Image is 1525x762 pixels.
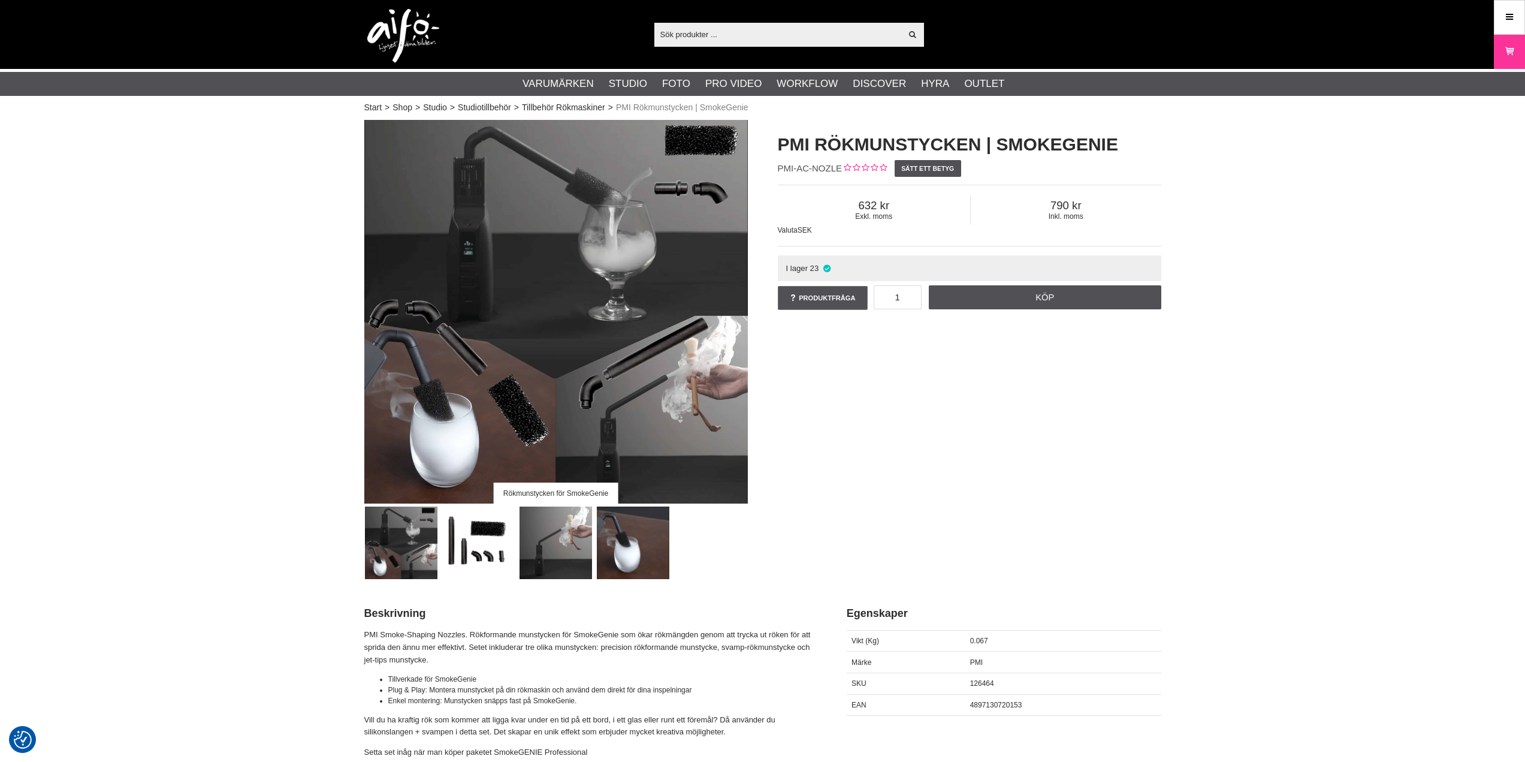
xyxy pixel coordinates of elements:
[514,101,519,114] span: >
[970,701,1022,709] span: 4897130720153
[970,679,994,688] span: 126464
[970,637,988,645] span: 0.067
[388,695,817,706] li: Enkel montering: Munstycken snäpps fast på SmokeGenie.
[392,101,412,114] a: Shop
[364,101,382,114] a: Start
[662,76,690,92] a: Foto
[851,658,871,667] span: Märke
[493,483,618,504] div: Rökmunstycken för SmokeGenie
[367,9,439,63] img: logo.png
[895,160,961,177] a: Sätt ett betyg
[14,729,32,751] button: Samtyckesinställningar
[847,606,1161,621] h2: Egenskaper
[364,606,817,621] h2: Beskrivning
[705,76,762,92] a: Pro Video
[842,162,887,175] div: Kundbetyg: 0
[523,76,594,92] a: Varumärken
[522,101,605,114] a: Tillbehör Rökmaskiner
[520,507,592,579] img: Pressar ut kompakt rök
[971,199,1161,212] span: 790
[654,25,902,43] input: Sök produkter ...
[608,101,613,114] span: >
[778,226,798,234] span: Valuta
[822,264,832,273] i: I lager
[778,286,868,310] a: Produktfråga
[458,101,511,114] a: Studiotillbehör
[609,76,647,92] a: Studio
[385,101,389,114] span: >
[851,637,879,645] span: Vikt (Kg)
[778,199,971,212] span: 632
[778,212,971,221] span: Exkl. moms
[364,746,817,759] p: Setta set inåg när man köper paketet SmokeGENIE Professional
[778,132,1161,157] h1: PMI Rökmunstycken | SmokeGenie
[14,731,32,749] img: Revisit consent button
[450,101,455,114] span: >
[365,507,437,579] img: Rökmunstycken för SmokeGenie
[810,264,819,273] span: 23
[921,76,949,92] a: Hyra
[851,679,866,688] span: SKU
[778,163,842,173] span: PMI-AC-NOZLE
[616,101,748,114] span: PMI Rökmunstycken | SmokeGenie
[364,629,817,666] p: PMI Smoke-Shaping Nozzles. Rökformande munstycken för SmokeGenie som ökar rökmängden genom att tr...
[798,226,812,234] span: SEK
[971,212,1161,221] span: Inkl. moms
[851,701,866,709] span: EAN
[442,507,515,579] img: Dessa delar ingår
[423,101,447,114] a: Studio
[364,714,817,739] p: Vill du ha kraftig rök som kommer att ligga kvar under en tid på ett bord, i ett glas eller runt ...
[964,76,1004,92] a: Outlet
[853,76,906,92] a: Discover
[786,264,808,273] span: I lager
[388,685,817,695] li: Plug & Play: Montera munstycket på din rökmaskin och använd dem direkt för dina inspelningar
[597,507,669,579] img: Använd svamtillsatsen för att skapa kolsyreliknande rök
[777,76,838,92] a: Workflow
[929,285,1161,309] a: Köp
[970,658,983,667] span: PMI
[415,101,420,114] span: >
[388,674,817,685] li: Tillverkade för SmokeGenie
[364,120,748,504] img: Rökmunstycken för SmokeGenie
